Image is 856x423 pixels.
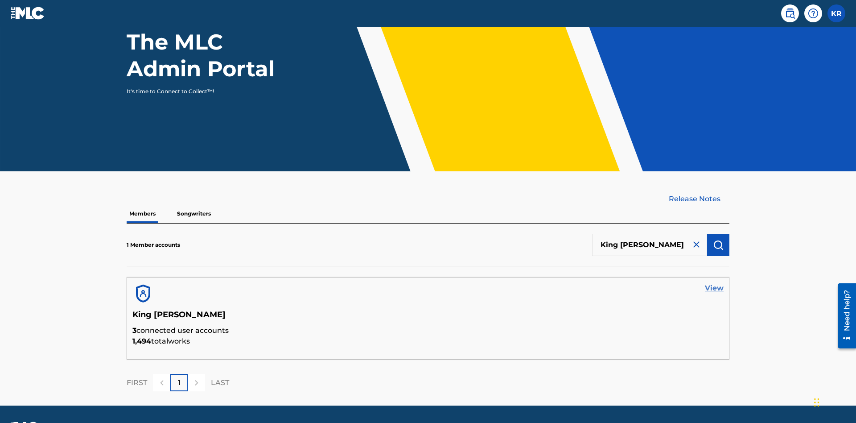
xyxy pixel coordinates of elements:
[211,377,229,388] p: LAST
[127,241,180,249] p: 1 Member accounts
[804,4,822,22] div: Help
[11,7,45,20] img: MLC Logo
[592,234,707,256] input: Search Members
[713,240,724,250] img: Search Works
[132,336,724,347] p: total works
[174,204,214,223] p: Songwriters
[132,325,724,336] p: connected user accounts
[132,326,136,335] span: 3
[811,380,856,423] iframe: Chat Widget
[691,239,702,250] img: close
[781,4,799,22] a: Public Search
[132,310,724,325] h5: King [PERSON_NAME]
[669,194,729,204] a: Release Notes
[808,8,819,19] img: help
[127,204,158,223] p: Members
[127,2,293,82] h1: Welcome to The MLC Admin Portal
[127,87,281,95] p: It's time to Connect to Collect™!
[705,283,724,294] a: View
[814,389,819,416] div: Drag
[178,377,181,388] p: 1
[132,337,151,345] span: 1,494
[831,280,856,353] iframe: Resource Center
[827,4,845,22] div: User Menu
[785,8,795,19] img: search
[132,283,154,304] img: account
[127,377,147,388] p: FIRST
